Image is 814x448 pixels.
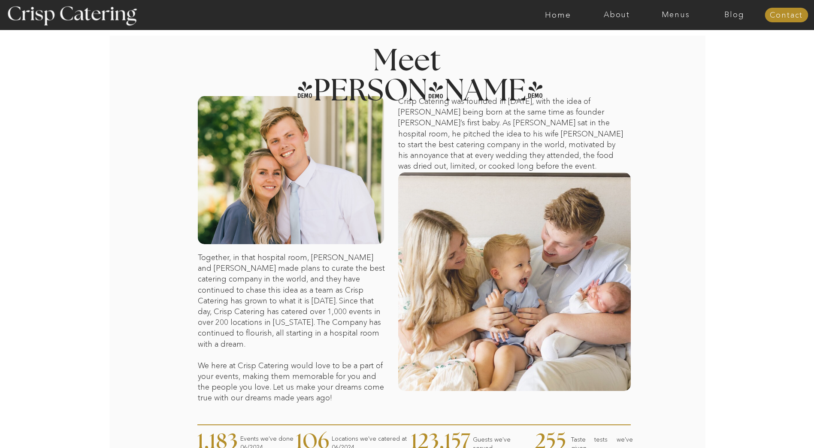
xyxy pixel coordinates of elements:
a: Menus [646,11,705,19]
p: Crisp Catering was founded in [DATE], with the idea of [PERSON_NAME] being born at the same time ... [398,96,626,173]
a: Home [529,11,587,19]
a: Blog [705,11,764,19]
a: Contact [765,11,808,20]
a: About [587,11,646,19]
p: Together, in that hospital room, [PERSON_NAME] and [PERSON_NAME] made plans to curate the best ca... [198,252,387,369]
p: Events we've done 06/2024 [240,435,302,443]
h2: Meet [PERSON_NAME] [296,46,518,80]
